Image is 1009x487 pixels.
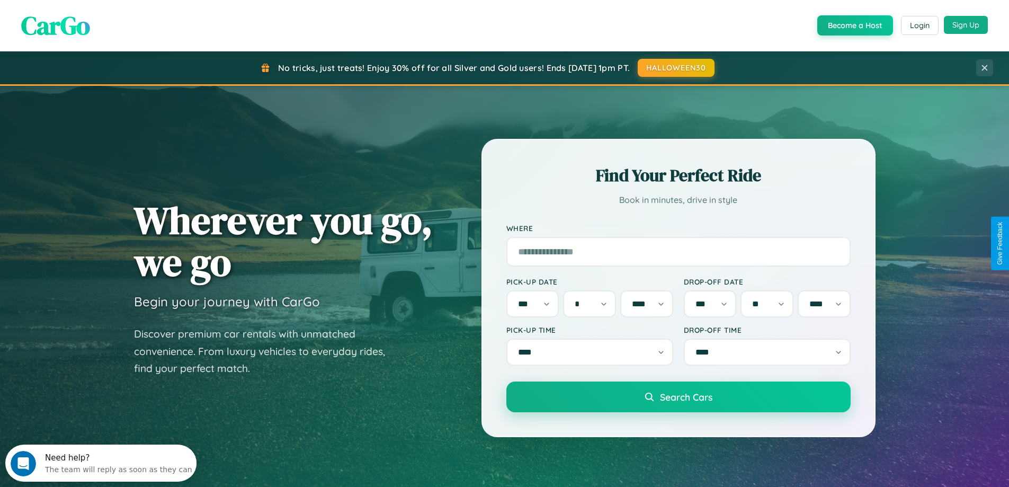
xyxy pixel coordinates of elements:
[506,277,673,286] label: Pick-up Date
[506,325,673,334] label: Pick-up Time
[901,16,939,35] button: Login
[506,382,851,412] button: Search Cars
[4,4,197,33] div: Open Intercom Messenger
[684,277,851,286] label: Drop-off Date
[5,445,197,482] iframe: Intercom live chat discovery launcher
[506,192,851,208] p: Book in minutes, drive in style
[506,164,851,187] h2: Find Your Perfect Ride
[40,17,187,29] div: The team will reply as soon as they can
[817,15,893,36] button: Become a Host
[660,391,712,403] span: Search Cars
[134,294,320,309] h3: Begin your journey with CarGo
[21,8,90,43] span: CarGo
[40,9,187,17] div: Need help?
[638,59,715,77] button: HALLOWEEN30
[944,16,988,34] button: Sign Up
[11,451,36,476] iframe: Intercom live chat
[278,63,630,73] span: No tricks, just treats! Enjoy 30% off for all Silver and Gold users! Ends [DATE] 1pm PT.
[684,325,851,334] label: Drop-off Time
[134,325,399,377] p: Discover premium car rentals with unmatched convenience. From luxury vehicles to everyday rides, ...
[134,199,433,283] h1: Wherever you go, we go
[506,224,851,233] label: Where
[996,222,1004,265] div: Give Feedback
